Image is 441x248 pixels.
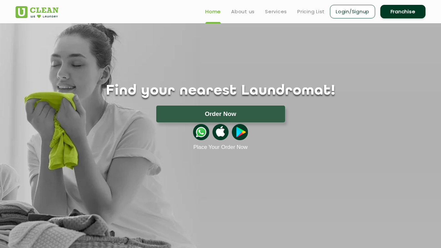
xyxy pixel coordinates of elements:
img: apple-icon.png [212,124,229,140]
img: playstoreicon.png [232,124,248,140]
a: Franchise [380,5,426,18]
a: Pricing List [297,8,325,15]
a: Login/Signup [330,5,375,18]
img: whatsappicon.png [193,124,209,140]
a: Services [265,8,287,15]
a: Home [205,8,221,15]
button: Order Now [156,106,285,122]
h1: Find your nearest Laundromat! [11,83,430,99]
a: Place Your Order Now [193,144,248,150]
img: UClean Laundry and Dry Cleaning [15,6,58,18]
a: About us [231,8,255,15]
